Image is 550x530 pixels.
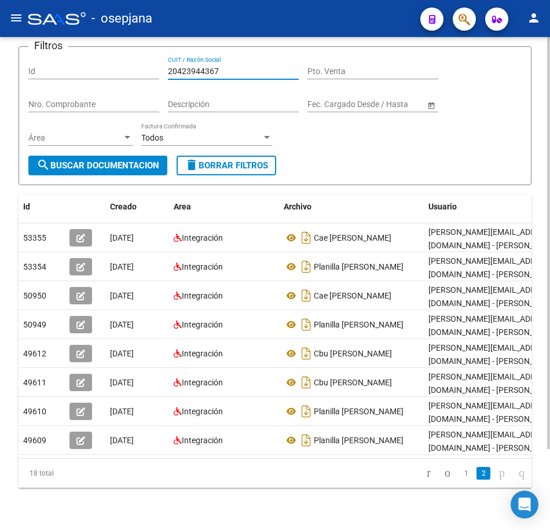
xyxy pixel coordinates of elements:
span: Area [174,202,191,211]
span: Integración [182,436,223,445]
span: 53354 [23,262,46,271]
mat-icon: search [36,158,50,172]
datatable-header-cell: Creado [105,194,169,219]
button: Borrar Filtros [177,156,276,175]
span: 49609 [23,436,46,445]
a: 2 [476,467,490,480]
i: Descargar documento [299,402,314,421]
span: Creado [110,202,137,211]
i: Descargar documento [299,229,314,247]
button: Buscar Documentacion [28,156,167,175]
span: 50950 [23,291,46,300]
span: [DATE] [110,436,134,445]
span: Integración [182,378,223,387]
li: page 2 [475,463,492,483]
span: [DATE] [110,320,134,329]
span: 49610 [23,407,46,416]
span: Planilla [PERSON_NAME] [314,320,404,329]
input: Start date [307,100,343,109]
span: Área [28,133,122,143]
span: Planilla [PERSON_NAME] [314,436,404,445]
a: 1 [459,467,473,480]
span: Integración [182,262,223,271]
span: [DATE] [110,407,134,416]
a: go to first page [421,467,436,480]
span: Integración [182,320,223,329]
span: - osepjana [91,6,152,31]
i: Descargar documento [299,315,314,334]
datatable-header-cell: Archivo [279,194,424,219]
span: Planilla [PERSON_NAME] [314,262,404,271]
span: [DATE] [110,262,134,271]
span: [DATE] [110,349,134,358]
span: Usuario [428,202,457,211]
span: [DATE] [110,233,134,242]
h3: Filtros [28,38,68,54]
a: go to last page [514,467,530,480]
span: 50949 [23,320,46,329]
i: Descargar documento [299,286,314,305]
i: Descargar documento [299,344,314,363]
span: Cbu [PERSON_NAME] [314,349,392,358]
span: Integración [182,407,223,416]
a: go to previous page [439,467,456,480]
span: Cae [PERSON_NAME] [314,233,391,242]
span: [DATE] [110,291,134,300]
span: 49612 [23,349,46,358]
a: go to next page [494,467,510,480]
i: Descargar documento [299,373,314,392]
span: [DATE] [110,378,134,387]
div: 18 total [19,459,121,488]
span: Cae [PERSON_NAME] [314,291,391,300]
i: Descargar documento [299,257,314,276]
span: Planilla [PERSON_NAME] [314,407,404,416]
datatable-header-cell: Id [19,194,65,219]
mat-icon: person [527,11,541,25]
span: Cbu [PERSON_NAME] [314,378,392,387]
mat-icon: menu [9,11,23,25]
i: Descargar documento [299,431,314,450]
span: Todos [141,133,163,142]
mat-icon: delete [185,158,199,172]
div: Open Intercom Messenger [511,491,538,518]
input: End date [353,100,410,109]
span: 49611 [23,378,46,387]
span: Buscar Documentacion [36,160,159,171]
span: Integración [182,233,223,242]
button: Open calendar [425,99,437,111]
datatable-header-cell: Area [169,194,279,219]
span: Integración [182,349,223,358]
span: Archivo [284,202,311,211]
span: Borrar Filtros [185,160,268,171]
span: Integración [182,291,223,300]
li: page 1 [457,463,475,483]
span: Id [23,202,30,211]
span: 53355 [23,233,46,242]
